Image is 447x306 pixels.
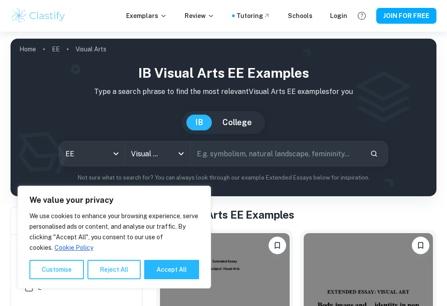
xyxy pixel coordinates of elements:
button: Please log in to bookmark exemplars [412,237,429,254]
button: Please log in to bookmark exemplars [269,237,286,254]
button: Reject All [87,260,141,279]
button: Help and Feedback [354,8,369,23]
button: IB [186,115,212,130]
button: Search [367,146,382,161]
p: Not sure what to search for? You can always look through our example Extended Essays below for in... [18,173,429,182]
button: College [214,115,261,130]
button: JOIN FOR FREE [376,8,436,24]
a: Tutoring [236,11,270,21]
input: E.g. symbolism, natural landscape, femininity... [191,141,363,166]
p: Review [185,11,214,21]
div: EE [59,141,125,166]
a: Login [330,11,347,21]
p: We value your privacy [29,195,199,205]
button: Customise [29,260,84,279]
p: We use cookies to enhance your browsing experience, serve personalised ads or content, and analys... [29,211,199,253]
a: Schools [288,11,313,21]
p: Type a search phrase to find the most relevant Visual Arts EE examples for you [18,86,429,97]
a: Cookie Policy [54,244,94,252]
img: Clastify logo [11,7,66,25]
div: We value your privacy [18,186,211,288]
h1: IB Visual Arts EE examples [18,63,429,83]
h1: All Visual Arts EE Examples [156,207,436,223]
a: EE [52,43,60,55]
button: Open [175,148,187,160]
a: Home [19,43,36,55]
p: Visual Arts [76,44,106,54]
img: profile cover [11,39,436,196]
button: Accept All [144,260,199,279]
p: Exemplars [126,11,167,21]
